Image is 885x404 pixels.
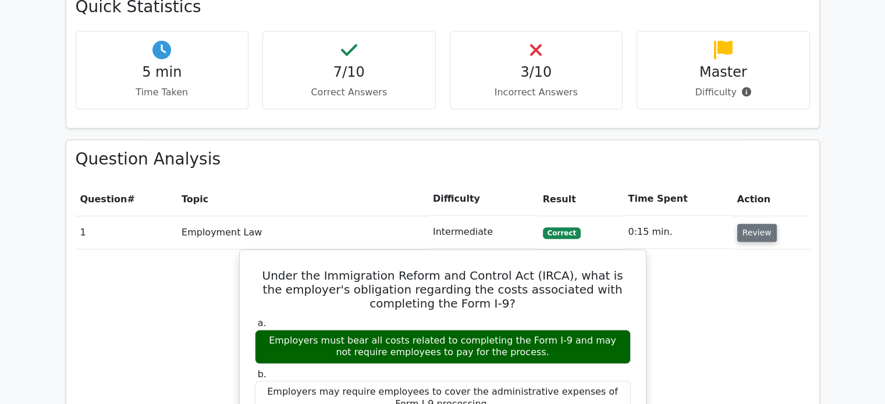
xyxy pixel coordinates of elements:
[646,64,800,81] h4: Master
[646,85,800,99] p: Difficulty
[258,317,266,328] span: a.
[76,216,177,249] td: 1
[177,183,428,216] th: Topic
[737,224,777,242] button: Review
[86,64,239,81] h4: 5 min
[258,369,266,380] span: b.
[543,227,581,239] span: Correct
[623,183,732,216] th: Time Spent
[460,85,613,99] p: Incorrect Answers
[80,194,127,205] span: Question
[76,183,177,216] th: #
[428,216,538,249] td: Intermediate
[272,85,426,99] p: Correct Answers
[538,183,624,216] th: Result
[76,149,810,169] h3: Question Analysis
[255,330,631,364] div: Employers must bear all costs related to completing the Form I-9 and may not require employees to...
[623,216,732,249] td: 0:15 min.
[733,183,810,216] th: Action
[86,85,239,99] p: Time Taken
[428,183,538,216] th: Difficulty
[272,64,426,81] h4: 7/10
[460,64,613,81] h4: 3/10
[254,269,632,310] h5: Under the Immigration Reform and Control Act (IRCA), what is the employer's obligation regarding ...
[177,216,428,249] td: Employment Law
